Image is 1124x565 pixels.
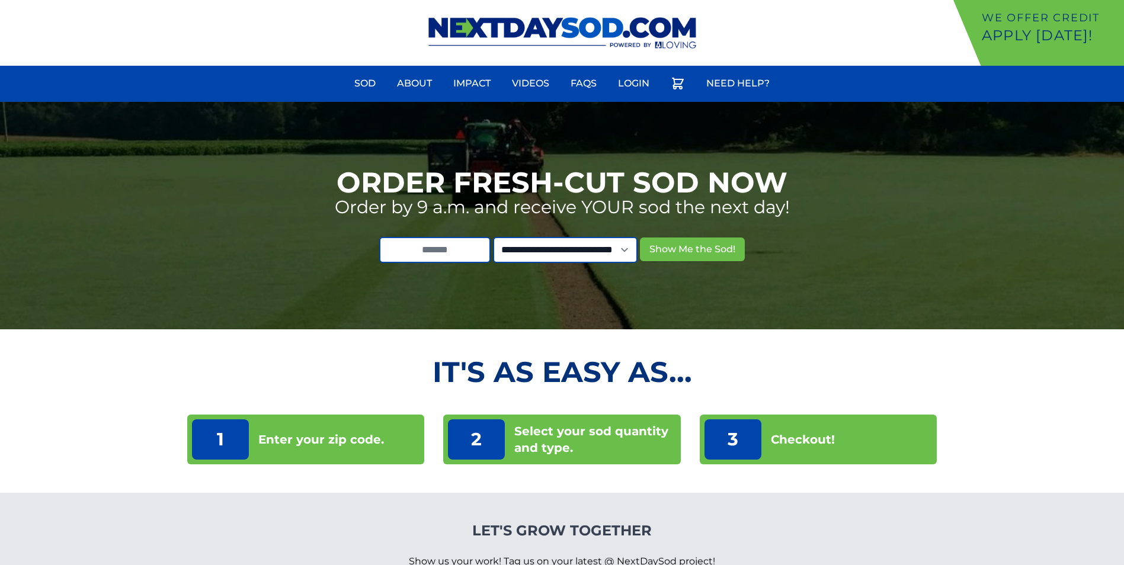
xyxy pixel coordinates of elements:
[771,431,835,448] p: Checkout!
[611,69,657,98] a: Login
[699,69,777,98] a: Need Help?
[187,358,937,386] h2: It's as Easy As...
[390,69,439,98] a: About
[563,69,604,98] a: FAQs
[409,521,715,540] h4: Let's Grow Together
[982,9,1119,26] p: We offer Credit
[640,237,745,261] button: Show Me the Sod!
[514,423,675,456] p: Select your sod quantity and type.
[446,69,498,98] a: Impact
[448,419,505,460] p: 2
[335,197,790,218] p: Order by 9 a.m. and receive YOUR sod the next day!
[982,26,1119,45] p: Apply [DATE]!
[258,431,384,448] p: Enter your zip code.
[505,69,556,98] a: Videos
[347,69,383,98] a: Sod
[192,419,249,460] p: 1
[337,168,787,197] h1: Order Fresh-Cut Sod Now
[704,419,761,460] p: 3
